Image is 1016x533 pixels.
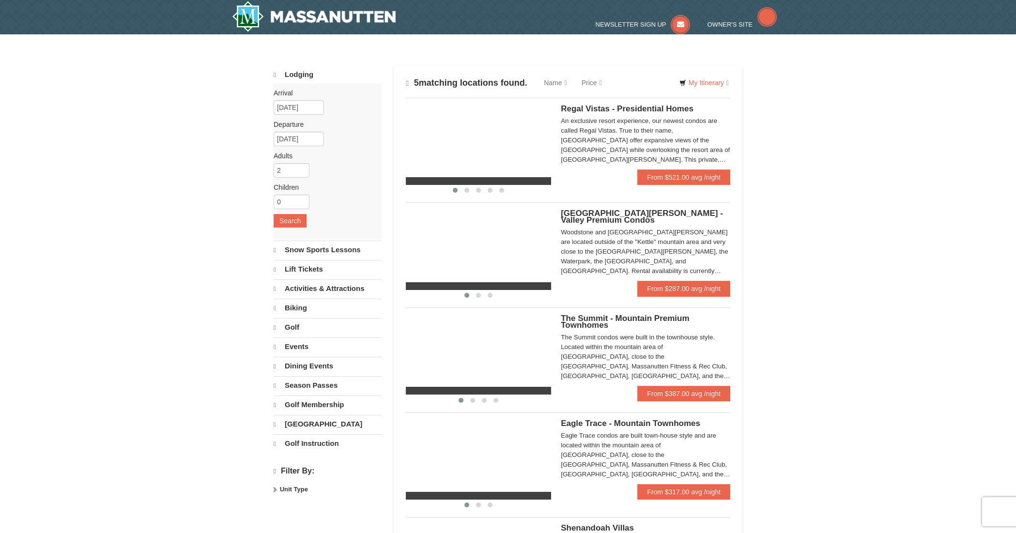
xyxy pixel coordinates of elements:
span: Regal Vistas - Presidential Homes [561,104,693,113]
a: Owner's Site [708,21,777,28]
a: Lift Tickets [274,260,382,278]
a: Name [537,73,574,92]
a: Dining Events [274,357,382,375]
a: Season Passes [274,376,382,395]
a: Snow Sports Lessons [274,241,382,259]
a: Price [574,73,609,92]
button: Search [274,214,307,228]
span: Newsletter Sign Up [596,21,666,28]
a: Biking [274,299,382,317]
a: Lodging [274,66,382,84]
div: An exclusive resort experience, our newest condos are called Regal Vistas. True to their name, [G... [561,116,730,165]
a: From $521.00 avg /night [637,169,730,185]
label: Adults [274,151,374,161]
span: Owner's Site [708,21,753,28]
div: Eagle Trace condos are built town-house style and are located within the mountain area of [GEOGRA... [561,431,730,479]
label: Arrival [274,88,374,98]
span: [GEOGRAPHIC_DATA][PERSON_NAME] - Valley Premium Condos [561,209,723,225]
h4: Filter By: [274,467,382,476]
span: The Summit - Mountain Premium Townhomes [561,314,689,330]
a: Golf Instruction [274,434,382,453]
a: From $287.00 avg /night [637,281,730,296]
label: Children [274,183,374,192]
a: From $387.00 avg /night [637,386,730,401]
a: Newsletter Sign Up [596,21,691,28]
span: Shenandoah Villas [561,523,634,533]
a: Activities & Attractions [274,279,382,298]
a: Events [274,337,382,356]
strong: Price per Night: (USD $) [274,484,345,491]
a: Golf Membership [274,396,382,414]
div: Woodstone and [GEOGRAPHIC_DATA][PERSON_NAME] are located outside of the "Kettle" mountain area an... [561,228,730,276]
strong: Unit Type [280,486,308,493]
img: Massanutten Resort Logo [232,1,396,32]
strong: Bedrooms [280,498,311,505]
a: My Itinerary [673,76,735,90]
a: [GEOGRAPHIC_DATA] [274,415,382,433]
a: Golf [274,318,382,336]
a: Massanutten Resort [232,1,396,32]
div: The Summit condos were built in the townhouse style. Located within the mountain area of [GEOGRAP... [561,333,730,381]
a: From $317.00 avg /night [637,484,730,500]
span: Eagle Trace - Mountain Townhomes [561,419,700,428]
label: Departure [274,120,374,129]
